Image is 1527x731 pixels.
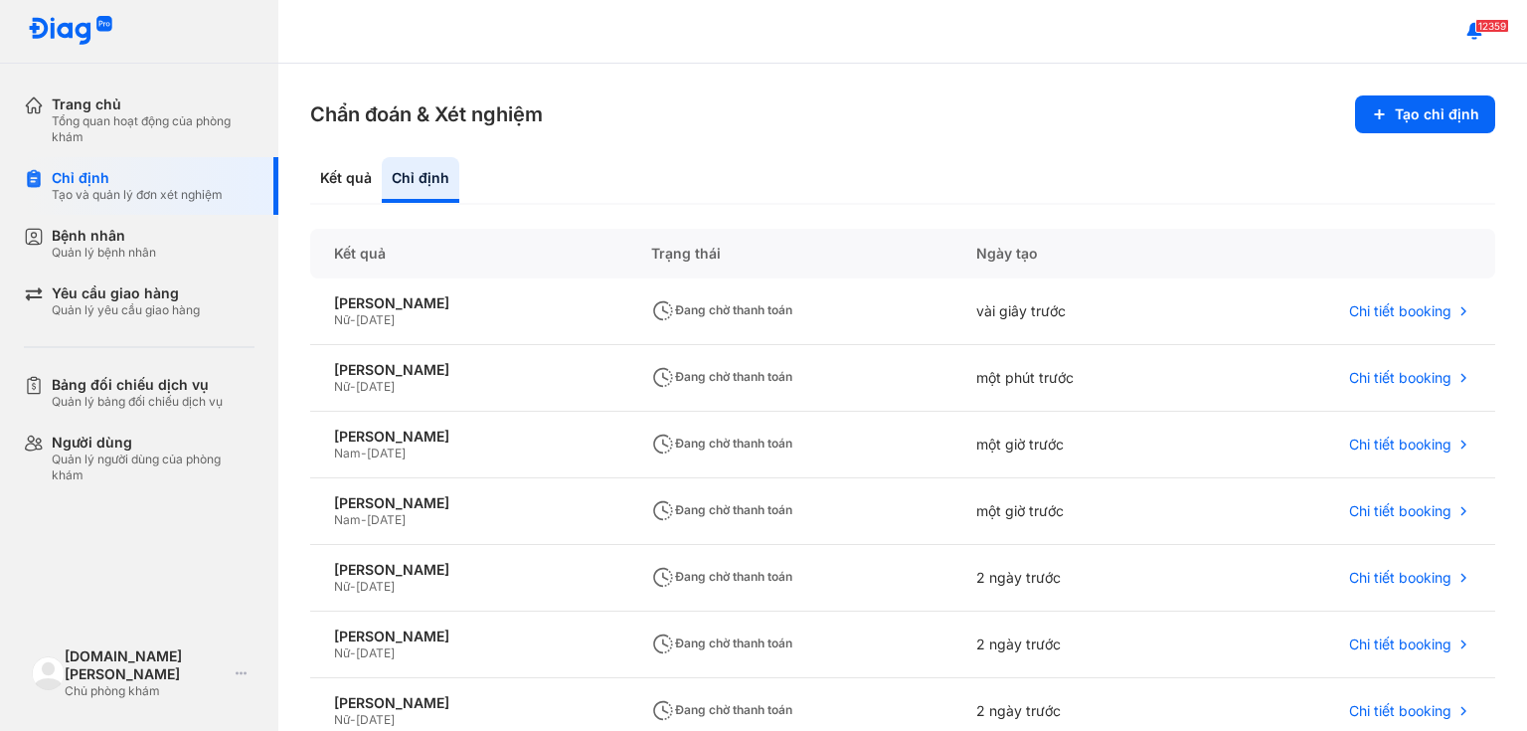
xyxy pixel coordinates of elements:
div: 2 ngày trước [952,545,1202,612]
span: Đang chờ thanh toán [651,636,792,650]
div: [PERSON_NAME] [334,294,603,312]
span: [DATE] [356,579,395,594]
span: Đang chờ thanh toán [651,702,792,717]
div: Tổng quan hoạt động của phòng khám [52,113,254,145]
span: - [361,446,367,460]
span: Chi tiết booking [1349,369,1451,387]
span: 12359 [1475,19,1509,33]
span: - [350,312,356,327]
span: Nữ [334,712,350,727]
span: Chi tiết booking [1349,702,1451,720]
span: - [350,712,356,727]
span: - [350,579,356,594]
span: Chi tiết booking [1349,636,1451,653]
span: Nữ [334,312,350,327]
span: [DATE] [356,712,395,727]
span: Chi tiết booking [1349,436,1451,454]
div: Chủ phòng khám [65,683,228,699]
div: Ngày tạo [952,229,1202,278]
span: [DATE] [356,379,395,394]
span: Nữ [334,379,350,394]
span: [DATE] [367,512,406,527]
span: Nữ [334,579,350,594]
div: Chỉ định [52,169,223,187]
span: [DATE] [356,312,395,327]
span: Chi tiết booking [1349,302,1451,320]
div: [PERSON_NAME] [334,494,603,512]
div: Kết quả [310,157,382,203]
div: Kết quả [310,229,627,278]
img: logo [32,656,65,689]
img: logo [28,16,113,47]
span: [DATE] [356,645,395,660]
span: - [350,645,356,660]
span: Nam [334,512,361,527]
div: vài giây trước [952,278,1202,345]
div: [PERSON_NAME] [334,561,603,579]
span: [DATE] [367,446,406,460]
div: một phút trước [952,345,1202,412]
div: Tạo và quản lý đơn xét nghiệm [52,187,223,203]
div: Bảng đối chiếu dịch vụ [52,376,223,394]
div: [PERSON_NAME] [334,428,603,446]
span: Nữ [334,645,350,660]
div: 2 ngày trước [952,612,1202,678]
div: Bệnh nhân [52,227,156,245]
div: Quản lý bảng đối chiếu dịch vụ [52,394,223,410]
div: Yêu cầu giao hàng [52,284,200,302]
div: Người dùng [52,434,254,452]
span: Đang chờ thanh toán [651,436,792,451]
span: Chi tiết booking [1349,502,1451,520]
div: [PERSON_NAME] [334,361,603,379]
div: Quản lý người dùng của phòng khám [52,452,254,483]
button: Tạo chỉ định [1355,95,1495,133]
div: Chỉ định [382,157,459,203]
span: Đang chờ thanh toán [651,302,792,317]
div: một giờ trước [952,478,1202,545]
span: - [350,379,356,394]
span: Đang chờ thanh toán [651,502,792,517]
span: Đang chờ thanh toán [651,369,792,384]
span: Đang chờ thanh toán [651,569,792,584]
div: Trang chủ [52,95,254,113]
div: một giờ trước [952,412,1202,478]
span: - [361,512,367,527]
div: Trạng thái [627,229,952,278]
div: [DOMAIN_NAME] [PERSON_NAME] [65,647,228,683]
div: [PERSON_NAME] [334,694,603,712]
div: Quản lý yêu cầu giao hàng [52,302,200,318]
span: Nam [334,446,361,460]
span: Chi tiết booking [1349,569,1451,587]
div: Quản lý bệnh nhân [52,245,156,261]
h3: Chẩn đoán & Xét nghiệm [310,100,543,128]
div: [PERSON_NAME] [334,628,603,645]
